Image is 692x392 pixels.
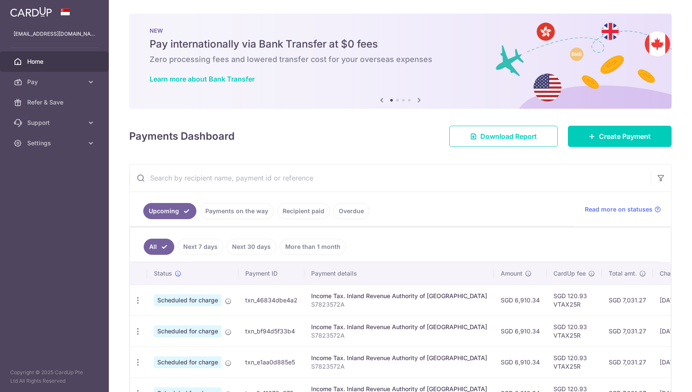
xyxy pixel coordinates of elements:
img: CardUp [10,7,52,17]
td: SGD 7,031.27 [602,347,653,378]
p: [EMAIL_ADDRESS][DOMAIN_NAME] [14,30,95,38]
span: Home [27,57,83,66]
span: Pay [27,78,83,86]
div: Income Tax. Inland Revenue Authority of [GEOGRAPHIC_DATA] [311,354,487,362]
a: More than 1 month [280,239,346,255]
p: S7823572A [311,300,487,309]
td: SGD 6,910.34 [494,285,547,316]
td: SGD 7,031.27 [602,285,653,316]
img: Bank transfer banner [129,14,672,109]
h5: Pay internationally via Bank Transfer at $0 fees [150,37,651,51]
td: SGD 120.93 VTAX25R [547,347,602,378]
span: Settings [27,139,83,147]
div: Income Tax. Inland Revenue Authority of [GEOGRAPHIC_DATA] [311,323,487,331]
a: Next 7 days [178,239,223,255]
a: Overdue [333,203,369,219]
p: S7823572A [311,362,487,371]
a: Read more on statuses [585,205,661,214]
h4: Payments Dashboard [129,129,235,144]
p: NEW [150,27,651,34]
span: Status [154,269,172,278]
input: Search by recipient name, payment id or reference [130,164,651,192]
td: SGD 6,910.34 [494,316,547,347]
span: Scheduled for charge [154,325,221,337]
span: Create Payment [599,131,651,141]
th: Payment ID [238,262,304,285]
p: S7823572A [311,331,487,340]
span: Scheduled for charge [154,294,221,306]
a: Learn more about Bank Transfer [150,75,255,83]
a: Upcoming [143,203,196,219]
td: txn_bf94d5f33b4 [238,316,304,347]
td: txn_e1aa0d885e5 [238,347,304,378]
span: CardUp fee [553,269,586,278]
span: Amount [501,269,522,278]
a: All [144,239,174,255]
td: SGD 6,910.34 [494,347,547,378]
td: txn_46834dbe4a2 [238,285,304,316]
th: Payment details [304,262,494,285]
td: SGD 120.93 VTAX25R [547,316,602,347]
span: Support [27,118,83,127]
h6: Zero processing fees and lowered transfer cost for your overseas expenses [150,54,651,65]
span: Read more on statuses [585,205,652,214]
span: Scheduled for charge [154,356,221,368]
span: Refer & Save [27,98,83,107]
a: Next 30 days [227,239,276,255]
td: SGD 7,031.27 [602,316,653,347]
a: Create Payment [568,126,672,147]
a: Recipient paid [277,203,330,219]
span: Total amt. [609,269,637,278]
a: Download Report [449,126,558,147]
span: Download Report [480,131,537,141]
a: Payments on the way [200,203,274,219]
div: Income Tax. Inland Revenue Authority of [GEOGRAPHIC_DATA] [311,292,487,300]
td: SGD 120.93 VTAX25R [547,285,602,316]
